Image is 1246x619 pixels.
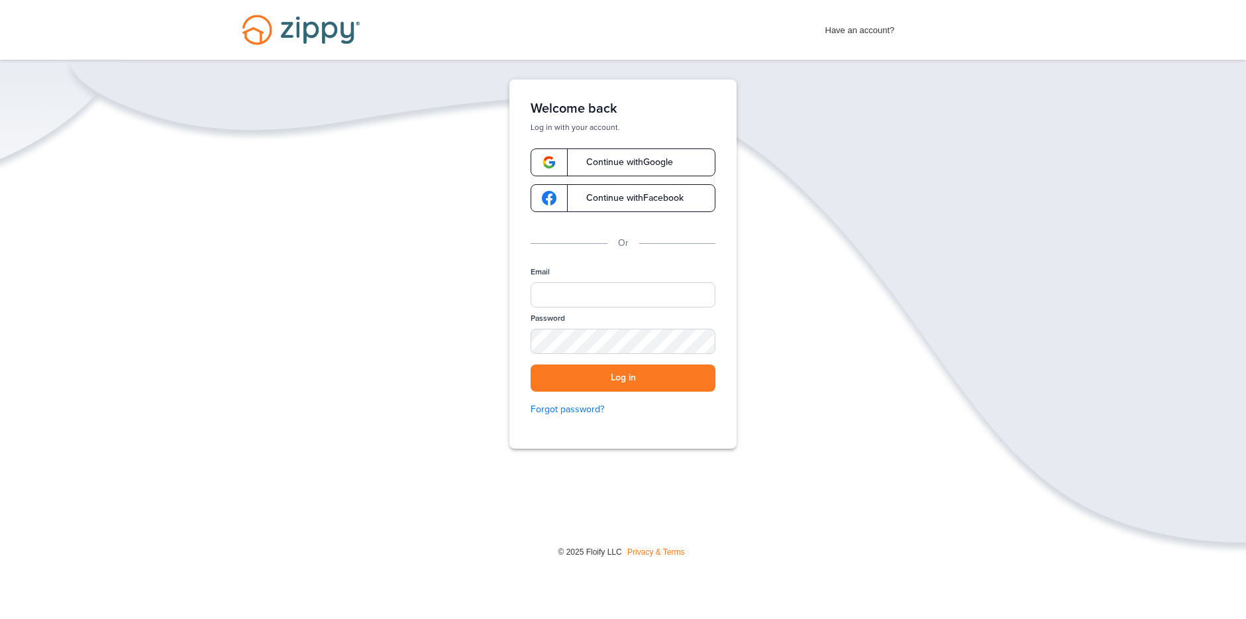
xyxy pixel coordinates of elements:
[573,194,684,203] span: Continue with Facebook
[531,329,715,354] input: Password
[627,547,684,557] a: Privacy & Terms
[573,158,673,167] span: Continue with Google
[825,17,895,38] span: Have an account?
[531,313,565,324] label: Password
[531,122,715,133] p: Log in with your account.
[531,266,550,278] label: Email
[531,101,715,117] h1: Welcome back
[531,402,715,417] a: Forgot password?
[531,282,715,308] input: Email
[531,365,715,392] button: Log in
[542,191,556,205] img: google-logo
[618,236,629,251] p: Or
[531,148,715,176] a: google-logoContinue withGoogle
[531,184,715,212] a: google-logoContinue withFacebook
[558,547,621,557] span: © 2025 Floify LLC
[542,155,556,170] img: google-logo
